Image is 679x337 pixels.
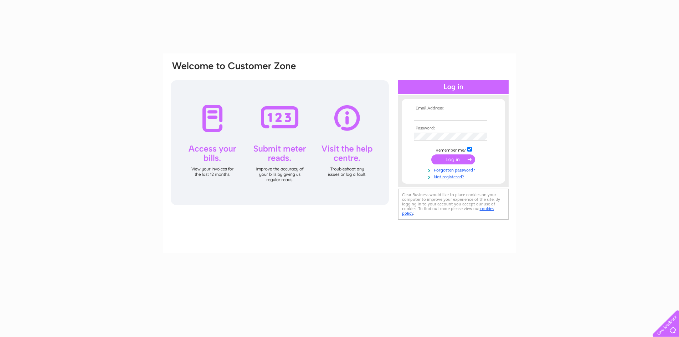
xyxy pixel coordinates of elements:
[398,189,509,220] div: Clear Business would like to place cookies on your computer to improve your experience of the sit...
[412,126,495,131] th: Password:
[402,206,494,216] a: cookies policy
[412,106,495,111] th: Email Address:
[412,146,495,153] td: Remember me?
[414,173,495,180] a: Not registered?
[431,154,475,164] input: Submit
[414,166,495,173] a: Forgotten password?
